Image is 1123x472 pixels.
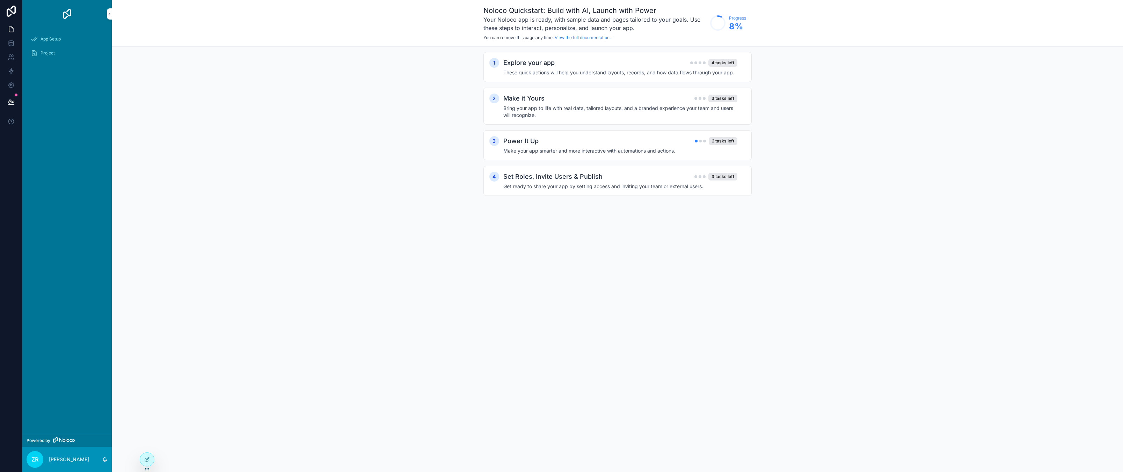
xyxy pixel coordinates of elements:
[31,455,38,464] span: ZR
[61,8,73,20] img: App logo
[27,33,108,45] a: App Setup
[483,6,707,15] h1: Noloco Quickstart: Build with AI, Launch with Power
[41,36,61,42] span: App Setup
[555,35,611,40] a: View the full documentation.
[483,15,707,32] h3: Your Noloco app is ready, with sample data and pages tailored to your goals. Use these steps to i...
[22,28,112,68] div: scrollable content
[22,434,112,447] a: Powered by
[483,35,554,40] span: You can remove this page any time.
[27,438,50,443] span: Powered by
[49,456,89,463] p: [PERSON_NAME]
[27,47,108,59] a: Project
[729,15,746,21] span: Progress
[729,21,746,32] span: 8 %
[41,50,55,56] span: Project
